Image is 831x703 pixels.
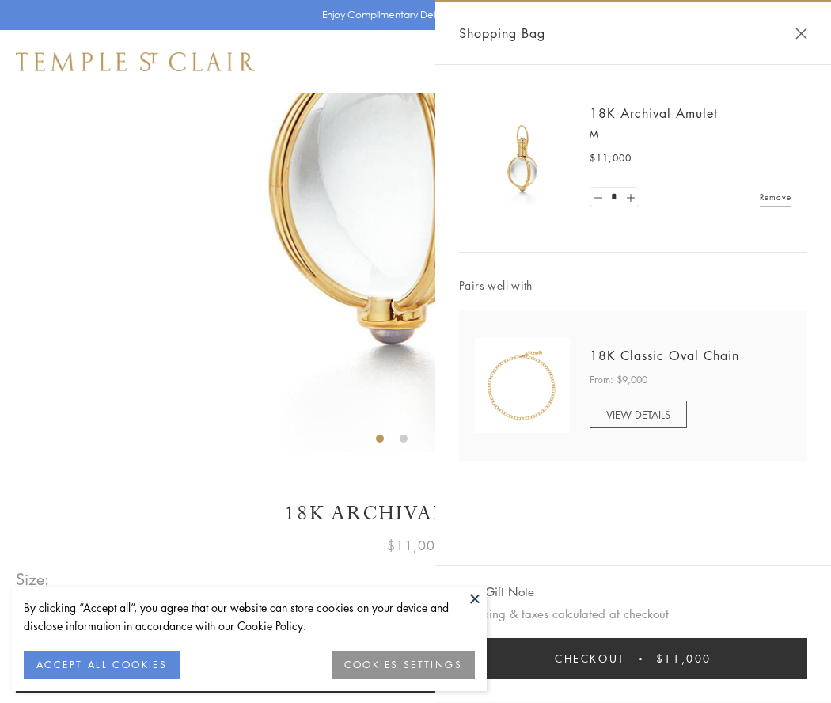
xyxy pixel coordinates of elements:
[459,582,534,602] button: Add Gift Note
[16,500,815,527] h1: 18K Archival Amulet
[24,651,180,679] button: ACCEPT ALL COOKIES
[16,566,51,592] span: Size:
[590,372,647,388] span: From: $9,000
[459,604,807,624] p: Shipping & taxes calculated at checkout
[656,650,711,667] span: $11,000
[622,188,638,207] a: Set quantity to 2
[475,111,570,206] img: 18K Archival Amulet
[459,23,545,44] span: Shopping Bag
[590,104,718,122] a: 18K Archival Amulet
[590,347,739,364] a: 18K Classic Oval Chain
[555,650,625,667] span: Checkout
[795,28,807,40] button: Close Shopping Bag
[459,638,807,679] button: Checkout $11,000
[590,188,606,207] a: Set quantity to 0
[590,401,687,427] a: VIEW DETAILS
[475,338,570,433] img: N88865-OV18
[16,52,255,71] img: Temple St. Clair
[24,598,475,635] div: By clicking “Accept all”, you agree that our website can store cookies on your device and disclos...
[590,127,791,142] p: M
[459,276,807,294] span: Pairs well with
[332,651,475,679] button: COOKIES SETTINGS
[606,407,670,422] span: VIEW DETAILS
[387,535,444,556] span: $11,000
[590,150,632,166] span: $11,000
[322,7,502,23] p: Enjoy Complimentary Delivery & Returns
[760,188,791,206] a: Remove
